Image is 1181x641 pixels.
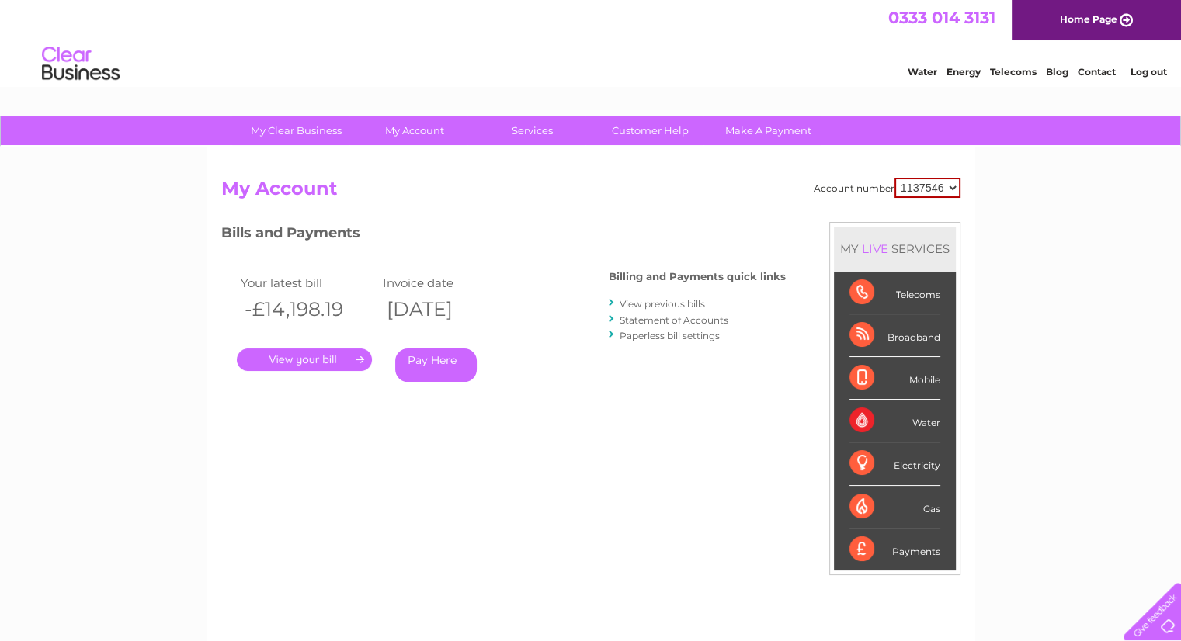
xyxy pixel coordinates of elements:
div: Electricity [849,442,940,485]
div: Water [849,400,940,442]
a: Log out [1130,66,1166,78]
td: Your latest bill [237,272,380,293]
a: My Clear Business [232,116,360,145]
td: Invoice date [379,272,522,293]
div: Clear Business is a trading name of Verastar Limited (registered in [GEOGRAPHIC_DATA] No. 3667643... [224,9,958,75]
div: LIVE [859,241,891,256]
img: logo.png [41,40,120,88]
a: Blog [1046,66,1068,78]
div: Broadband [849,314,940,357]
a: Pay Here [395,348,477,382]
a: Water [908,66,937,78]
a: Telecoms [990,66,1037,78]
a: Statement of Accounts [620,314,728,326]
a: 0333 014 3131 [888,8,995,27]
h3: Bills and Payments [221,222,786,249]
a: Make A Payment [704,116,832,145]
div: Payments [849,528,940,570]
th: [DATE] [379,293,522,325]
a: My Account [350,116,478,145]
a: Energy [947,66,981,78]
a: Services [468,116,596,145]
a: View previous bills [620,298,705,310]
a: Paperless bill settings [620,330,720,341]
div: Mobile [849,357,940,400]
div: Telecoms [849,272,940,314]
th: -£14,198.19 [237,293,380,325]
h2: My Account [221,178,960,207]
div: Account number [814,178,960,198]
div: Gas [849,486,940,528]
a: Contact [1078,66,1116,78]
a: . [237,348,372,371]
h4: Billing and Payments quick links [609,271,786,282]
div: MY SERVICES [834,227,956,271]
a: Customer Help [586,116,714,145]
